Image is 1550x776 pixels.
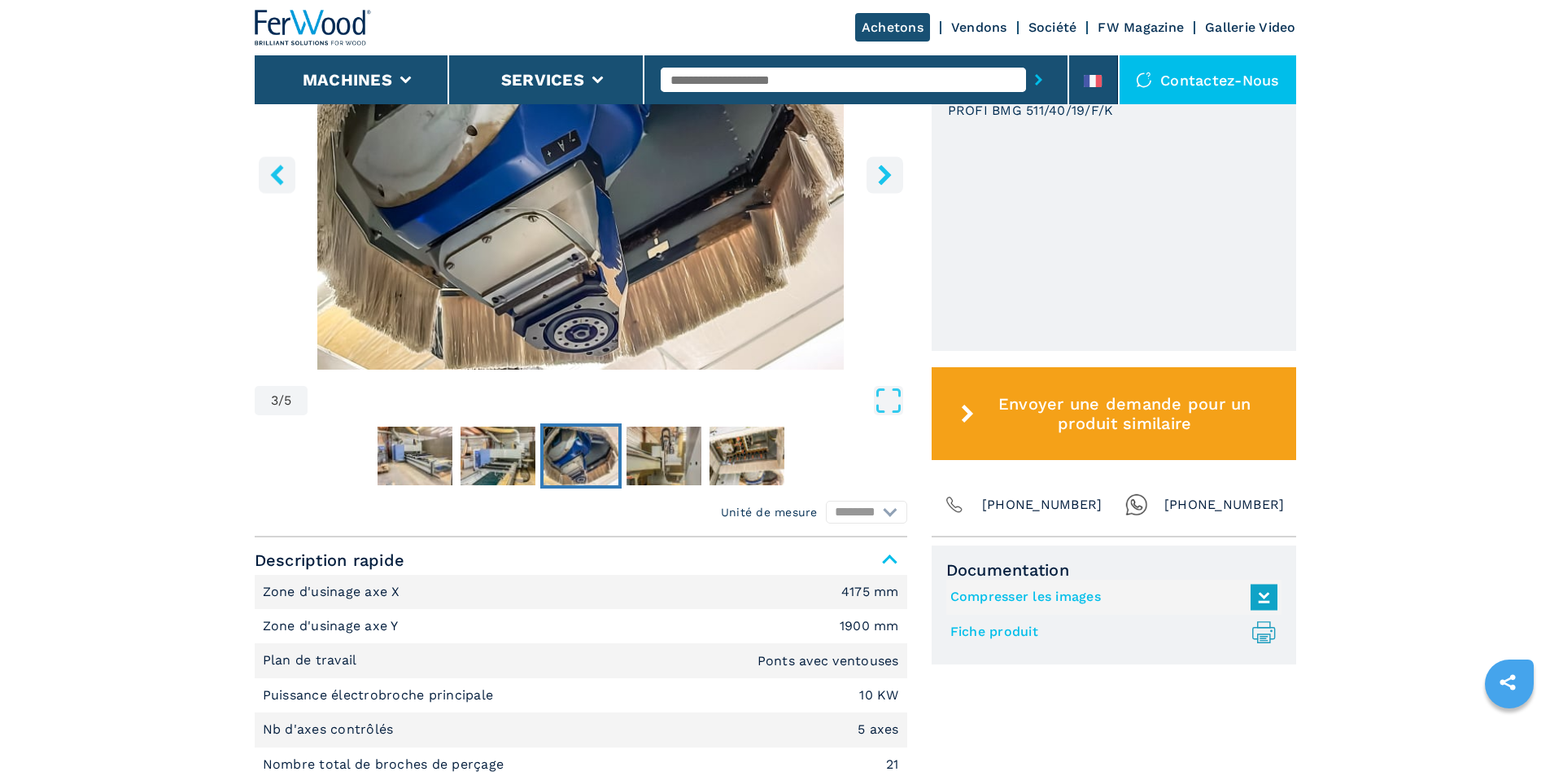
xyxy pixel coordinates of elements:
[461,427,535,485] img: 4c474e0f5affb27ed33c67acfb99b738
[271,394,278,407] span: 3
[886,758,899,771] em: 21
[1164,493,1285,516] span: [PHONE_NUMBER]
[303,70,392,90] button: Machines
[263,651,361,669] p: Plan de travail
[544,427,618,485] img: 42350bc2eb404c7748fa57490627de75
[721,504,818,520] em: Unité de mesure
[255,423,907,489] nav: Thumbnail Navigation
[263,721,398,739] p: Nb d'axes contrôlés
[980,394,1268,433] span: Envoyer une demande pour un produit similaire
[710,427,784,485] img: 79d9151be0cf637ea7a5e2c09214906b
[858,723,899,736] em: 5 axes
[255,546,907,575] span: Description rapide
[501,70,584,90] button: Services
[263,583,404,601] p: Zone d'usinage axe X
[950,584,1269,611] a: Compresser les images
[278,394,284,407] span: /
[1026,61,1051,99] button: submit-button
[758,655,899,668] em: Ponts avec ventouses
[1136,72,1152,88] img: Contactez-nous
[255,10,372,46] img: Ferwood
[1120,55,1296,104] div: Contactez-nous
[867,156,903,193] button: right-button
[706,423,788,489] button: Go to Slide 5
[840,620,899,633] em: 1900 mm
[951,20,1007,35] a: Vendons
[946,560,1281,580] span: Documentation
[950,619,1269,646] a: Fiche produit
[1028,20,1077,35] a: Société
[623,423,705,489] button: Go to Slide 4
[859,689,898,702] em: 10 KW
[982,493,1102,516] span: [PHONE_NUMBER]
[948,101,1114,120] h3: PROFI BMG 511/40/19/F/K
[943,493,966,516] img: Phone
[263,756,509,774] p: Nombre total de broches de perçage
[263,686,498,704] p: Puissance électrobroche principale
[378,427,452,485] img: 74860f2e22e16327ffcec839140e8428
[540,423,622,489] button: Go to Slide 3
[1125,493,1148,516] img: Whatsapp
[374,423,456,489] button: Go to Slide 1
[263,617,403,635] p: Zone d'usinage axe Y
[457,423,539,489] button: Go to Slide 2
[312,386,902,415] button: Open Fullscreen
[284,394,291,407] span: 5
[841,585,899,598] em: 4175 mm
[1098,20,1184,35] a: FW Magazine
[932,367,1296,460] button: Envoyer une demande pour un produit similaire
[1487,662,1528,703] a: sharethis
[1205,20,1296,35] a: Gallerie Video
[259,156,295,193] button: left-button
[855,13,930,42] a: Achetons
[627,427,701,485] img: b19146ee697304b716de3f74eca03702
[1481,703,1538,764] iframe: Chat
